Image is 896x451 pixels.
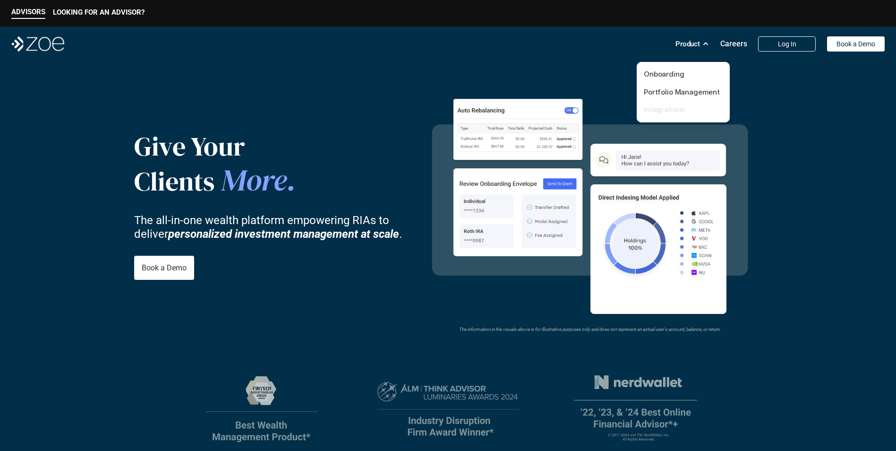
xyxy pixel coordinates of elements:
p: ADVISORS [11,8,45,16]
p: Log In [778,40,796,48]
a: Book a Demo [827,36,885,52]
a: Onboarding [644,69,684,78]
em: The information in the visuals above is for illustrative purposes only and does not represent an ... [459,327,721,332]
p: Clients [134,162,352,199]
a: Log In [758,36,816,52]
p: Book a Demo [836,40,875,48]
span: . [287,159,296,200]
p: Careers [720,39,747,48]
span: More [221,159,287,200]
p: Book a Demo [142,263,187,272]
a: Portfolio Management [644,87,720,96]
p: Product [675,37,700,51]
p: Give Your [134,130,352,162]
a: Book a Demo [134,256,194,280]
a: Integrations [644,105,685,114]
p: LOOKING FOR AN ADVISOR? [53,8,145,17]
strong: personalized investment management at scale [168,227,399,240]
p: The all-in-one wealth platform empowering RIAs to deliver . [134,214,418,241]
